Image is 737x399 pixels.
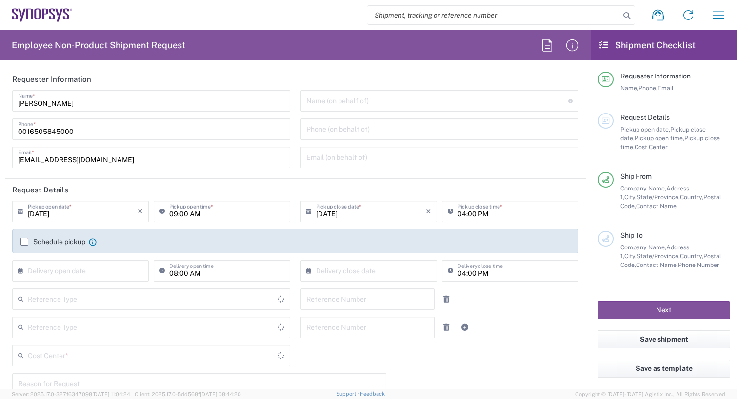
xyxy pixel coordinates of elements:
[620,244,666,251] span: Company Name,
[20,238,85,246] label: Schedule pickup
[620,231,643,239] span: Ship To
[635,134,684,142] span: Pickup open time,
[598,360,730,378] button: Save as template
[439,321,453,334] a: Remove Reference
[635,143,668,151] span: Cost Center
[575,390,725,399] span: Copyright © [DATE]-[DATE] Agistix Inc., All Rights Reserved
[12,391,130,397] span: Server: 2025.17.0-327f6347098
[12,75,91,84] h2: Requester Information
[624,193,637,201] span: City,
[680,252,703,260] span: Country,
[458,321,472,334] a: Add Reference
[367,6,620,24] input: Shipment, tracking or reference number
[12,185,68,195] h2: Request Details
[678,261,719,268] span: Phone Number
[636,202,677,209] span: Contact Name
[620,185,666,192] span: Company Name,
[598,330,730,348] button: Save shipment
[620,72,691,80] span: Requester Information
[620,114,670,121] span: Request Details
[620,172,652,180] span: Ship From
[620,126,670,133] span: Pickup open date,
[636,261,678,268] span: Contact Name,
[599,39,696,51] h2: Shipment Checklist
[439,292,453,306] a: Remove Reference
[637,252,680,260] span: State/Province,
[620,84,638,92] span: Name,
[92,391,130,397] span: [DATE] 11:04:24
[637,193,680,201] span: State/Province,
[426,204,431,219] i: ×
[12,39,185,51] h2: Employee Non-Product Shipment Request
[360,391,385,397] a: Feedback
[138,204,143,219] i: ×
[200,391,241,397] span: [DATE] 08:44:20
[657,84,674,92] span: Email
[624,252,637,260] span: City,
[336,391,360,397] a: Support
[680,193,703,201] span: Country,
[135,391,241,397] span: Client: 2025.17.0-5dd568f
[598,301,730,319] button: Next
[638,84,657,92] span: Phone,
